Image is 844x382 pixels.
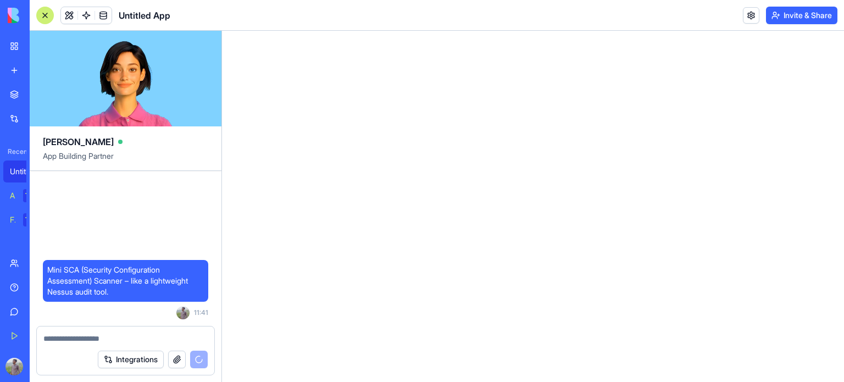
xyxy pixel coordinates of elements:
button: Integrations [98,351,164,368]
img: ACg8ocLDDxYiPysua0wD6YwM7FQU2W9YsQWbX2uYUQOH_E6jPrlPMYPx=s96-c [176,306,190,319]
button: Invite & Share [766,7,837,24]
a: Feedback FormTRY [3,209,47,231]
a: Untitled App [3,160,47,182]
div: Untitled App [10,166,41,177]
div: Feedback Form [10,214,15,225]
span: [PERSON_NAME] [43,135,114,148]
span: Recent [3,147,26,156]
span: 11:41 [194,308,208,317]
div: AI Logo Generator [10,190,15,201]
div: TRY [23,189,41,202]
img: ACg8ocLDDxYiPysua0wD6YwM7FQU2W9YsQWbX2uYUQOH_E6jPrlPMYPx=s96-c [5,358,23,375]
span: Mini SCA (Security Configuration Assessment) Scanner – like a lightweight Nessus audit tool. [47,264,204,297]
a: AI Logo GeneratorTRY [3,185,47,207]
span: App Building Partner [43,151,208,170]
img: logo [8,8,76,23]
span: Untitled App [119,9,170,22]
div: TRY [23,213,41,226]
